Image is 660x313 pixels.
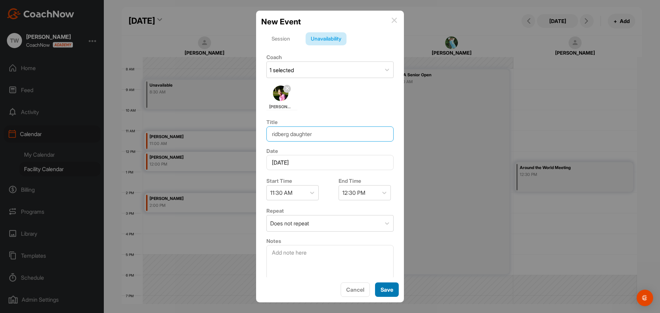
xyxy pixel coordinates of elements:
[266,54,282,60] label: Coach
[306,32,346,45] div: Unavailability
[266,32,295,45] div: Session
[270,219,309,227] div: Does not repeat
[266,178,292,184] label: Start Time
[266,238,281,244] label: Notes
[269,104,293,110] span: [PERSON_NAME], PGA
[375,282,399,297] button: Save
[342,189,365,197] div: 12:30 PM
[273,86,288,101] img: square_095835cd76ac6bd3b20469ba0b26027f.jpg
[392,18,397,23] img: info
[270,189,293,197] div: 11:30 AM
[266,126,394,142] input: Event Name
[269,66,294,74] div: 1 selected
[637,290,653,306] div: Open Intercom Messenger
[339,178,361,184] label: End Time
[261,16,301,27] h2: New Event
[266,119,278,125] label: Title
[341,282,370,297] button: Cancel
[266,155,394,170] input: Select Date
[266,208,284,214] label: Repeat
[266,148,278,154] label: Date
